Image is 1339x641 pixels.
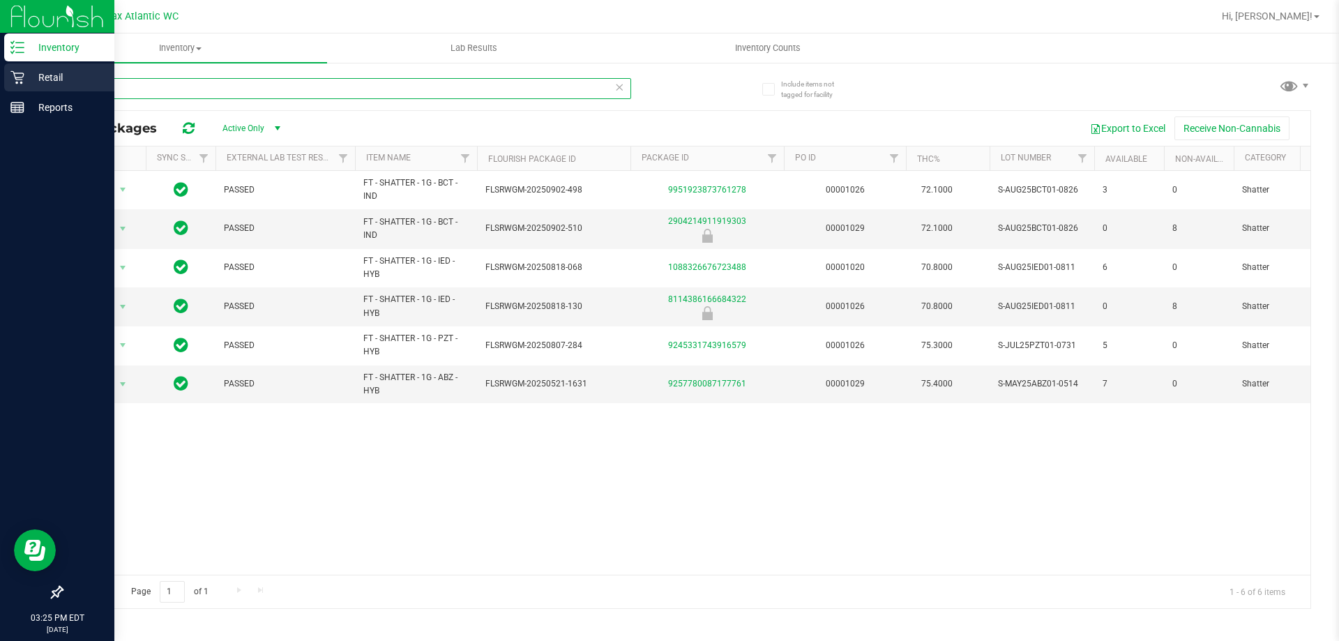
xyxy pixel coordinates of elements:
span: select [114,297,132,317]
span: FT - SHATTER - 1G - IED - HYB [363,293,469,319]
a: Item Name [366,153,411,163]
a: 9257780087177761 [668,379,746,389]
p: Retail [24,69,108,86]
p: Reports [24,99,108,116]
span: S-AUG25BCT01-0826 [998,183,1086,197]
span: FLSRWGM-20250818-130 [485,300,622,313]
a: 00001020 [826,262,865,272]
span: select [114,219,132,239]
a: 8114386166684322 [668,294,746,304]
span: PASSED [224,339,347,352]
span: 1 - 6 of 6 items [1218,581,1296,602]
span: In Sync [174,218,188,238]
span: Clear [614,78,624,96]
a: Lot Number [1001,153,1051,163]
span: PASSED [224,300,347,313]
a: 00001026 [826,185,865,195]
a: 9245331743916579 [668,340,746,350]
a: 00001029 [826,379,865,389]
span: 70.8000 [914,296,960,317]
button: Export to Excel [1081,116,1174,140]
span: FT - SHATTER - 1G - BCT - IND [363,216,469,242]
span: 3 [1103,183,1156,197]
p: 03:25 PM EDT [6,612,108,624]
span: In Sync [174,335,188,355]
a: Available [1105,154,1147,164]
span: 5 [1103,339,1156,352]
span: 0 [1103,300,1156,313]
span: PASSED [224,261,347,274]
a: THC% [917,154,940,164]
a: 00001029 [826,223,865,233]
span: 0 [1172,377,1225,391]
span: FLSRWGM-20250521-1631 [485,377,622,391]
a: 00001026 [826,301,865,311]
span: 0 [1172,183,1225,197]
span: Inventory [33,42,327,54]
input: Search Package ID, Item Name, SKU, Lot or Part Number... [61,78,631,99]
a: Non-Available [1175,154,1237,164]
a: Sync Status [157,153,211,163]
a: Filter [454,146,477,170]
div: Newly Received [628,229,786,243]
a: Inventory [33,33,327,63]
a: Lab Results [327,33,621,63]
span: All Packages [73,121,171,136]
span: FT - SHATTER - 1G - IED - HYB [363,255,469,281]
span: 72.1000 [914,180,960,200]
a: Filter [883,146,906,170]
a: Filter [761,146,784,170]
a: 9951923873761278 [668,185,746,195]
span: 72.1000 [914,218,960,239]
p: [DATE] [6,624,108,635]
span: FLSRWGM-20250818-068 [485,261,622,274]
span: FT - SHATTER - 1G - PZT - HYB [363,332,469,359]
span: 70.8000 [914,257,960,278]
span: select [114,180,132,199]
span: Page of 1 [119,581,220,603]
span: select [114,375,132,394]
a: Filter [1071,146,1094,170]
span: 6 [1103,261,1156,274]
span: 8 [1172,222,1225,235]
span: FLSRWGM-20250902-498 [485,183,622,197]
div: Newly Received [628,306,786,320]
button: Receive Non-Cannabis [1174,116,1289,140]
span: S-AUG25IED01-0811 [998,261,1086,274]
span: Jax Atlantic WC [106,10,179,22]
span: FT - SHATTER - 1G - BCT - IND [363,176,469,203]
p: Inventory [24,39,108,56]
span: S-AUG25IED01-0811 [998,300,1086,313]
input: 1 [160,581,185,603]
span: select [114,258,132,278]
span: 0 [1172,339,1225,352]
inline-svg: Reports [10,100,24,114]
span: 0 [1172,261,1225,274]
a: Inventory Counts [621,33,914,63]
span: PASSED [224,222,347,235]
inline-svg: Inventory [10,40,24,54]
a: 2904214911919303 [668,216,746,226]
span: In Sync [174,296,188,316]
span: PASSED [224,377,347,391]
span: 75.3000 [914,335,960,356]
span: 8 [1172,300,1225,313]
a: 1088326676723488 [668,262,746,272]
span: In Sync [174,257,188,277]
a: Filter [192,146,215,170]
span: 7 [1103,377,1156,391]
span: Include items not tagged for facility [781,79,851,100]
span: 75.4000 [914,374,960,394]
span: 0 [1103,222,1156,235]
a: Flourish Package ID [488,154,576,164]
span: S-JUL25PZT01-0731 [998,339,1086,352]
span: Hi, [PERSON_NAME]! [1222,10,1312,22]
span: FLSRWGM-20250807-284 [485,339,622,352]
a: Category [1245,153,1286,163]
a: Filter [332,146,355,170]
span: Lab Results [432,42,516,54]
span: select [114,335,132,355]
a: PO ID [795,153,816,163]
span: PASSED [224,183,347,197]
span: FT - SHATTER - 1G - ABZ - HYB [363,371,469,398]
